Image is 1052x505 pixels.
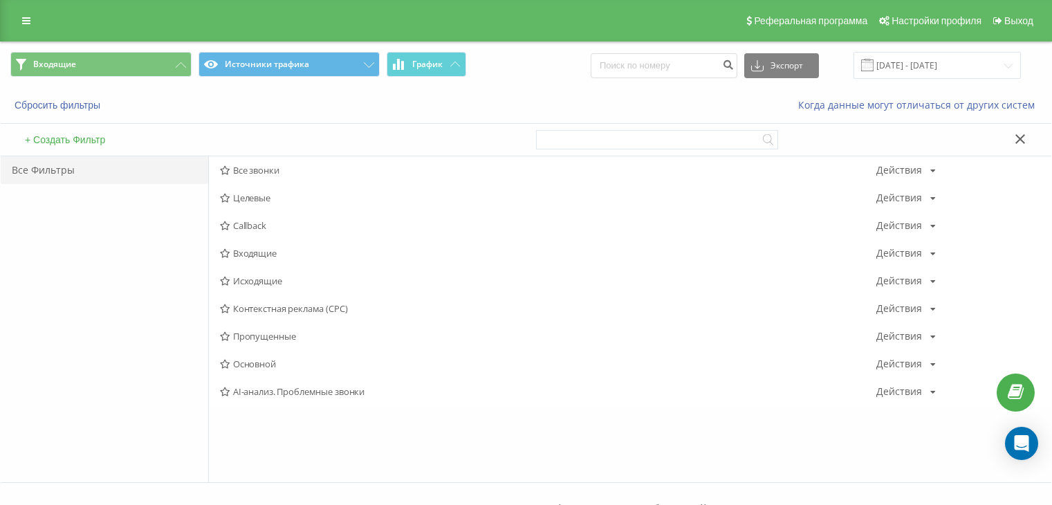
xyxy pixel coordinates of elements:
span: Callback [220,221,876,230]
div: Действия [876,359,922,369]
a: Когда данные могут отличаться от других систем [798,98,1042,111]
div: Действия [876,193,922,203]
button: Закрыть [1011,133,1031,147]
input: Поиск по номеру [591,53,737,78]
span: Исходящие [220,276,876,286]
span: Входящие [33,59,76,70]
span: Выход [1004,15,1033,26]
div: Все Фильтры [1,156,208,184]
span: Целевые [220,193,876,203]
span: Пропущенные [220,331,876,341]
div: Действия [876,304,922,313]
span: Настройки профиля [892,15,981,26]
span: Реферальная программа [754,15,867,26]
div: Действия [876,221,922,230]
button: График [387,52,466,77]
div: Действия [876,165,922,175]
span: Входящие [220,248,876,258]
button: Источники трафика [199,52,380,77]
div: Действия [876,276,922,286]
button: Экспорт [744,53,819,78]
div: Действия [876,248,922,258]
span: Основной [220,359,876,369]
button: Сбросить фильтры [10,99,107,111]
span: Контекстная реклама (CPC) [220,304,876,313]
button: + Создать Фильтр [21,134,109,146]
div: Действия [876,331,922,341]
div: Open Intercom Messenger [1005,427,1038,460]
button: Входящие [10,52,192,77]
span: Все звонки [220,165,876,175]
span: AI-анализ. Проблемные звонки [220,387,876,396]
div: Действия [876,387,922,396]
span: График [412,59,443,69]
